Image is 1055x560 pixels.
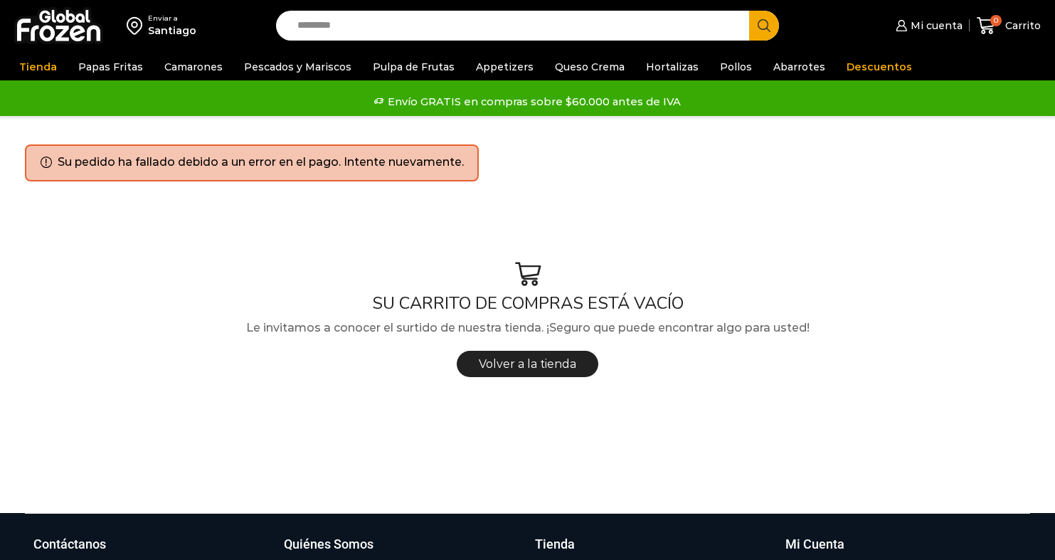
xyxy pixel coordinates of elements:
[479,357,576,371] span: Volver a la tienda
[237,53,359,80] a: Pescados y Mariscos
[469,53,541,80] a: Appetizers
[148,23,196,38] div: Santiago
[907,19,963,33] span: Mi cuenta
[892,11,962,40] a: Mi cuenta
[990,15,1002,26] span: 0
[25,293,1030,314] h1: SU CARRITO DE COMPRAS ESTÁ VACÍO
[766,53,832,80] a: Abarrotes
[12,53,64,80] a: Tienda
[1002,19,1041,33] span: Carrito
[713,53,759,80] a: Pollos
[25,319,1030,337] p: Le invitamos a conocer el surtido de nuestra tienda. ¡Seguro que puede encontrar algo para usted!
[639,53,706,80] a: Hortalizas
[71,53,150,80] a: Papas Fritas
[58,154,464,171] li: Su pedido ha fallado debido a un error en el pago. Intente nuevamente.
[148,14,196,23] div: Enviar a
[33,535,106,554] h3: Contáctanos
[977,9,1041,43] a: 0 Carrito
[548,53,632,80] a: Queso Crema
[785,535,844,554] h3: Mi Cuenta
[157,53,230,80] a: Camarones
[127,14,148,38] img: address-field-icon.svg
[839,53,919,80] a: Descuentos
[284,535,373,554] h3: Quiénes Somos
[366,53,462,80] a: Pulpa de Frutas
[535,535,575,554] h3: Tienda
[457,351,598,377] a: Volver a la tienda
[749,11,779,41] button: Search button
